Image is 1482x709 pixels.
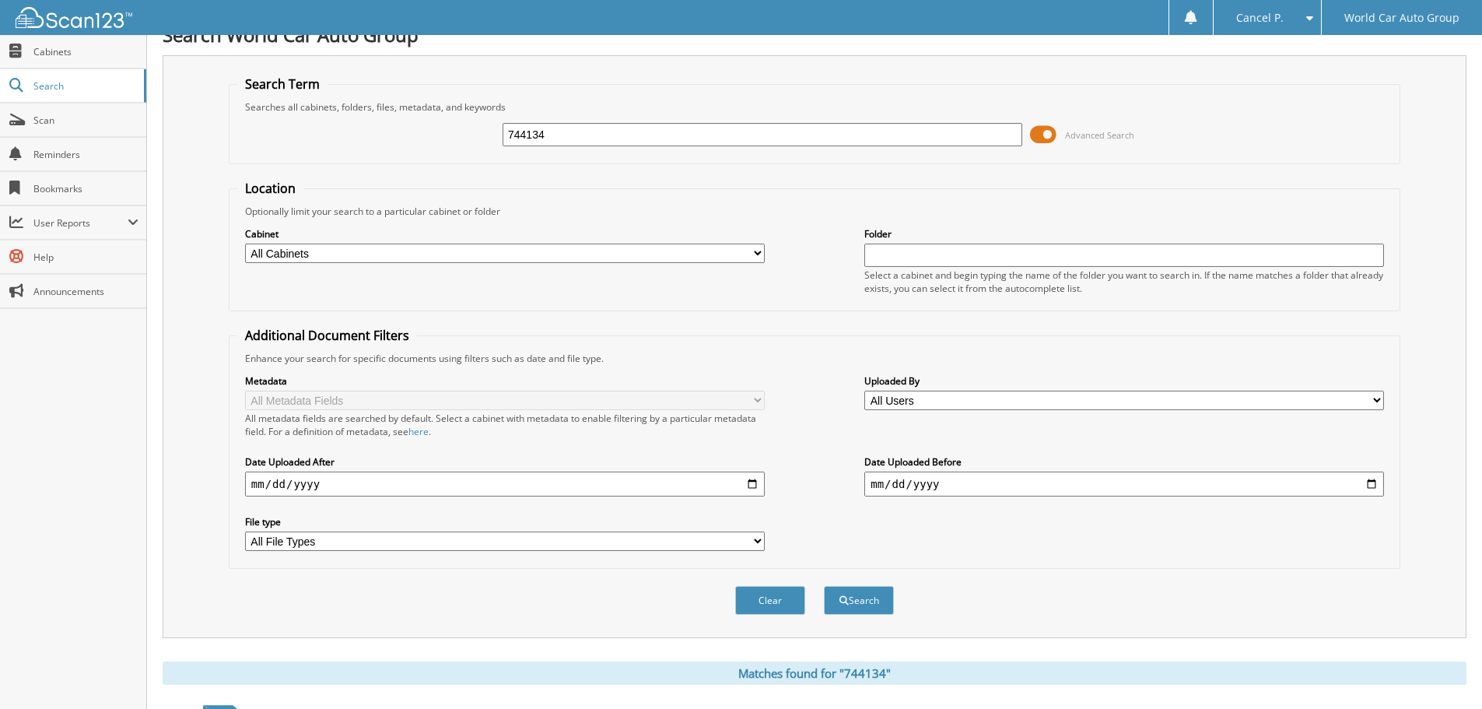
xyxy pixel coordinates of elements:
[237,180,303,197] legend: Location
[237,100,1392,114] div: Searches all cabinets, folders, files, metadata, and keywords
[33,114,138,127] span: Scan
[245,374,765,388] label: Metadata
[864,472,1384,497] input: end
[16,7,132,28] img: scan123-logo-white.svg
[33,251,138,264] span: Help
[864,374,1384,388] label: Uploaded By
[33,148,138,161] span: Reminders
[237,352,1392,365] div: Enhance your search for specific documents using filters such as date and file type.
[1236,13,1284,23] span: Cancel P.
[864,269,1384,295] div: Select a cabinet and begin typing the name of the folder you want to search in. If the name match...
[33,182,138,195] span: Bookmarks
[245,472,765,497] input: start
[1344,13,1459,23] span: World Car Auto Group
[33,216,128,230] span: User Reports
[735,586,805,615] button: Clear
[824,586,894,615] button: Search
[245,515,765,528] label: File type
[245,455,765,469] label: Date Uploaded After
[237,327,417,344] legend: Additional Document Filters
[245,412,765,438] div: All metadata fields are searched by default. Select a cabinet with metadata to enable filtering b...
[245,227,765,240] label: Cabinet
[33,79,136,93] span: Search
[408,425,429,438] a: here
[237,205,1392,218] div: Optionally limit your search to a particular cabinet or folder
[864,455,1384,469] label: Date Uploaded Before
[1065,129,1134,141] span: Advanced Search
[163,662,1466,685] div: Matches found for "744134"
[33,45,138,58] span: Cabinets
[237,75,328,93] legend: Search Term
[33,285,138,298] span: Announcements
[864,227,1384,240] label: Folder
